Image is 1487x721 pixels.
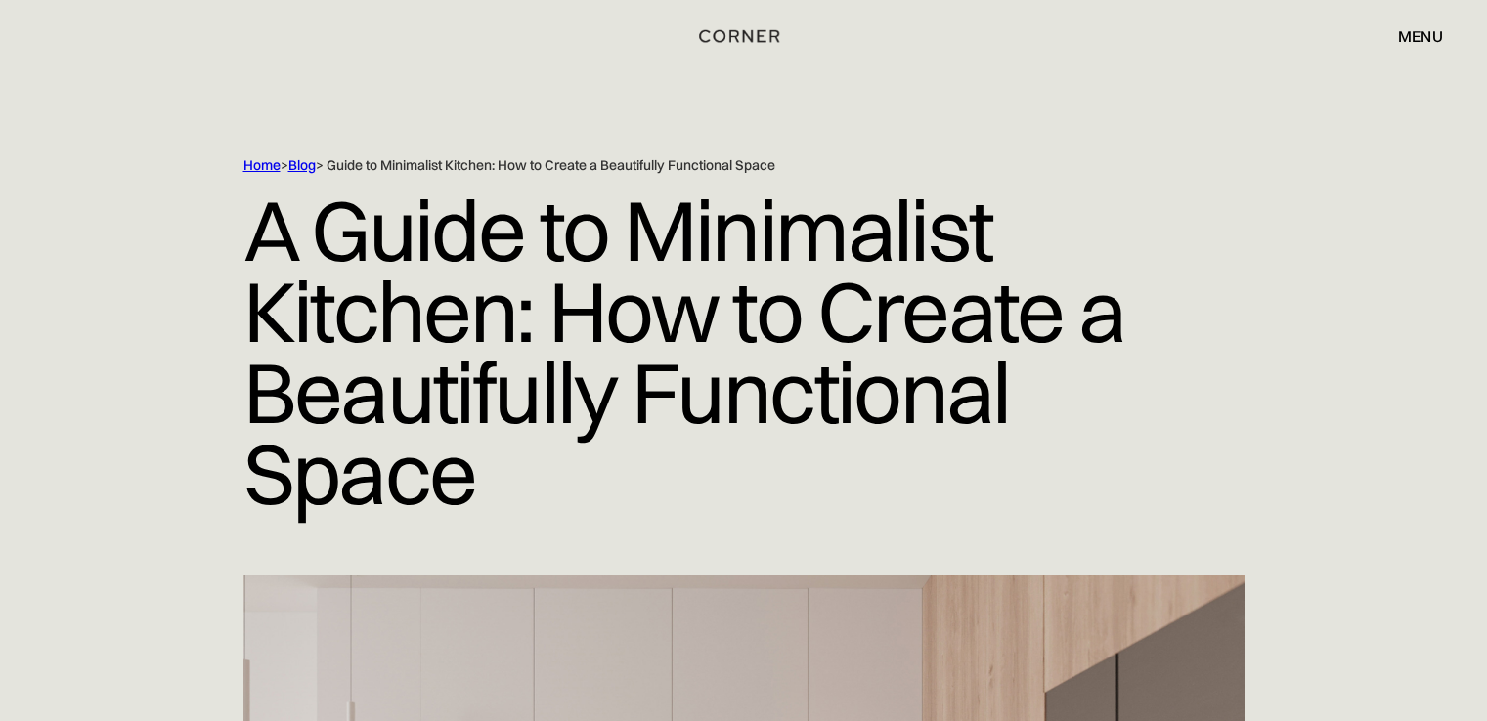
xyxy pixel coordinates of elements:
div: menu [1378,20,1443,53]
a: Home [243,156,281,174]
a: home [689,23,798,49]
div: > > Guide to Minimalist Kitchen: How to Create a Beautifully Functional Space [243,156,1162,175]
div: menu [1398,28,1443,44]
a: Blog [288,156,316,174]
h1: A Guide to Minimalist Kitchen: How to Create a Beautifully Functional Space [243,175,1245,530]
